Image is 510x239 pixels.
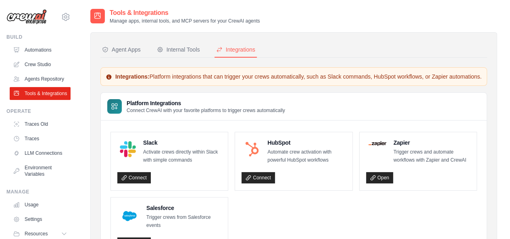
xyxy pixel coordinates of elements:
h4: Zapier [393,139,470,147]
img: Slack Logo [120,141,136,157]
a: LLM Connections [10,147,71,160]
button: Agent Apps [100,42,142,58]
a: Traces [10,132,71,145]
h4: HubSpot [267,139,346,147]
p: Activate crews directly within Slack with simple commands [143,148,221,164]
a: Agents Repository [10,73,71,85]
p: Connect CrewAI with your favorite platforms to trigger crews automatically [127,107,285,114]
a: Traces Old [10,118,71,131]
div: Build [6,34,71,40]
div: Manage [6,189,71,195]
p: Platform integrations that can trigger your crews automatically, such as Slack commands, HubSpot ... [106,73,482,81]
h2: Tools & Integrations [110,8,260,18]
a: Automations [10,44,71,56]
div: Internal Tools [157,46,200,54]
p: Manage apps, internal tools, and MCP servers for your CrewAI agents [110,18,260,24]
strong: Integrations: [115,73,150,80]
a: Settings [10,213,71,226]
h3: Platform Integrations [127,99,285,107]
img: Zapier Logo [368,141,386,146]
a: Connect [117,172,151,183]
img: Salesforce Logo [120,206,139,226]
a: Connect [241,172,275,183]
h4: Salesforce [146,204,221,212]
a: Open [366,172,393,183]
div: Operate [6,108,71,114]
a: Tools & Integrations [10,87,71,100]
img: HubSpot Logo [244,141,260,157]
a: Environment Variables [10,161,71,181]
span: Resources [25,231,48,237]
p: Automate crew activation with powerful HubSpot workflows [267,148,346,164]
h4: Slack [143,139,221,147]
button: Integrations [214,42,257,58]
div: Agent Apps [102,46,141,54]
p: Trigger crews and automate workflows with Zapier and CrewAI [393,148,470,164]
a: Crew Studio [10,58,71,71]
a: Usage [10,198,71,211]
p: Trigger crews from Salesforce events [146,214,221,229]
img: Logo [6,9,47,25]
div: Integrations [216,46,255,54]
button: Internal Tools [155,42,202,58]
